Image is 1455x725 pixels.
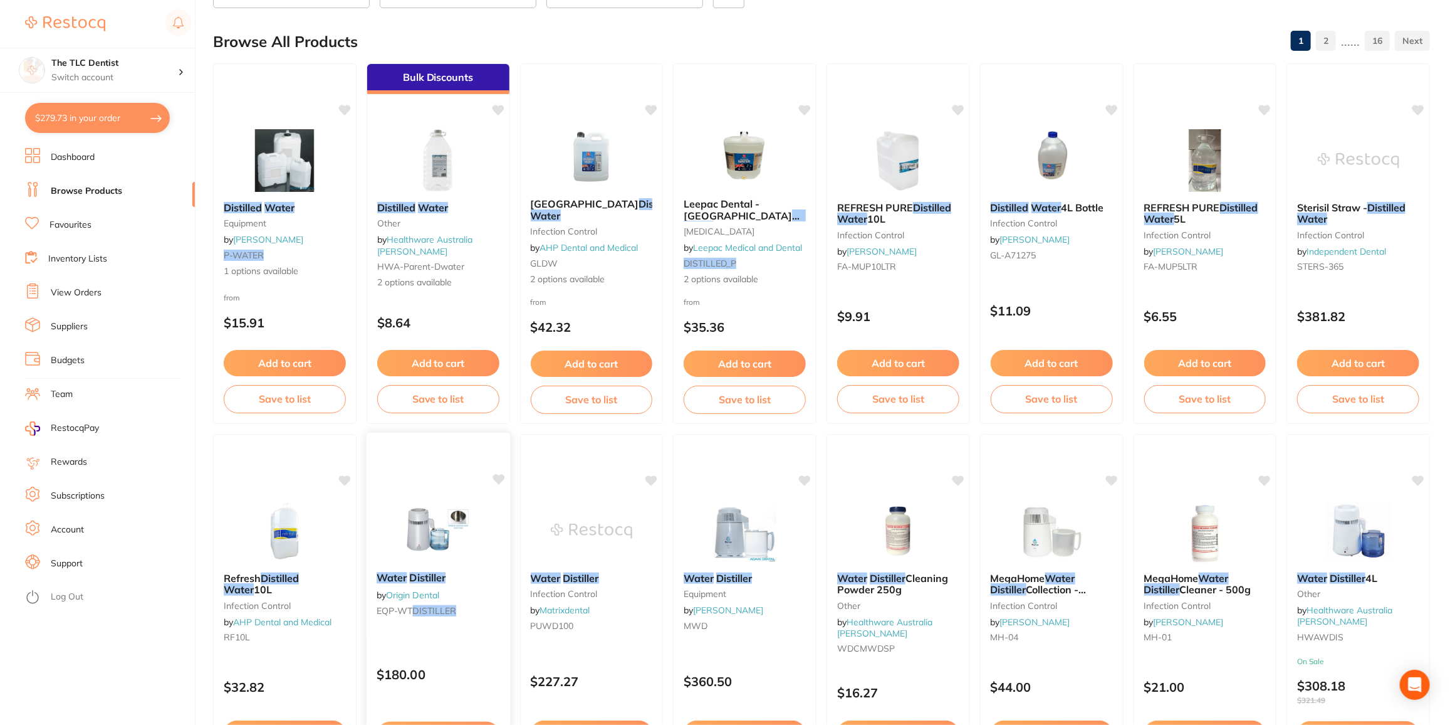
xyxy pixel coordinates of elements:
span: MegaHome [991,572,1045,585]
span: RestocqPay [51,422,99,435]
span: MH-04 [991,632,1019,643]
a: Origin Dental [386,590,439,601]
span: 2 options available [531,273,653,286]
a: [PERSON_NAME] [693,605,763,616]
em: Water [684,221,714,233]
p: ...... [1341,34,1360,48]
a: [PERSON_NAME] [233,234,303,245]
img: REFRESH PURE Distilled Water 5L [1164,129,1246,192]
button: Save to list [1297,385,1419,413]
button: Add to cart [1297,350,1419,376]
small: infection control [991,218,1113,228]
a: Suppliers [51,320,88,333]
small: infection control [224,601,346,611]
small: On Sale [1297,657,1419,666]
span: by [1144,246,1224,257]
small: [MEDICAL_DATA] [684,226,806,236]
a: Team [51,388,73,401]
p: $227.27 [531,674,653,689]
a: Restocq Logo [25,9,105,38]
small: infection control [1144,601,1266,611]
em: Distiller [409,571,446,584]
button: Add to cart [837,350,959,376]
button: Save to list [837,385,959,413]
span: by [837,617,932,639]
span: [GEOGRAPHIC_DATA] [531,198,639,210]
button: Save to list [531,386,653,413]
span: FA-MUP10LTR [837,261,896,272]
b: Distilled Water [377,202,499,213]
span: FA-MUP5LTR [1144,261,1198,272]
button: Save to list [991,385,1113,413]
small: other [377,218,499,228]
b: Water Distiller [684,573,806,584]
img: Refresh Distilled Water 10L [244,500,325,563]
em: Distiller [991,583,1026,596]
p: $11.09 [991,304,1113,318]
span: GL-A71275 [991,250,1036,261]
a: [PERSON_NAME] [1154,246,1224,257]
em: Distiller [716,572,752,585]
span: by [991,234,1070,245]
em: Water [1144,213,1174,225]
button: Save to list [377,385,499,413]
em: Water [224,583,254,596]
em: Water [377,571,407,584]
img: Distilled Water 4L Bottle [1011,129,1092,192]
p: $16.27 [837,685,959,700]
img: Water Distiller 4L [1318,500,1399,563]
a: Log Out [51,591,83,603]
em: Water [1297,213,1327,225]
span: MWD [684,620,707,632]
small: infection control [837,230,959,240]
p: $35.36 [684,320,806,334]
p: $42.32 [531,320,653,334]
span: HWAWDIS [1297,632,1343,643]
small: infection control [531,226,653,236]
em: DISTILLED_P [684,258,736,269]
span: Sterisil Straw - [1297,201,1367,214]
p: Switch account [51,71,178,84]
small: infection control [991,601,1113,611]
span: PUWD100 [531,620,574,632]
p: $381.82 [1297,309,1419,324]
div: Bulk Discounts [367,64,509,94]
p: $8.64 [377,315,499,330]
span: Cleaning Powder 250g [837,572,948,596]
span: 1 options available [224,265,346,278]
em: Water [837,213,867,225]
span: Cleaner - 500g [1180,583,1251,596]
div: Open Intercom Messenger [1400,670,1430,700]
em: Water [264,201,295,214]
a: Healthware Australia [PERSON_NAME] [377,234,472,257]
p: $15.91 [224,315,346,330]
span: 5L [1174,213,1186,225]
a: Support [51,558,83,570]
p: $44.00 [991,680,1113,694]
b: Distilled Water [224,202,346,213]
span: REFRESH PURE [837,201,913,214]
em: Distilled [261,572,299,585]
img: REFRESH PURE Distilled Water 10L [857,129,939,192]
b: MegaHome Water Distiller Collection - Replacement Bottle [991,573,1113,596]
span: by [991,617,1070,628]
a: Matrixdental [540,605,590,616]
a: Subscriptions [51,490,105,502]
p: $308.18 [1297,679,1419,705]
b: Refresh Distilled Water 10L [224,573,346,596]
a: [PERSON_NAME] [1000,617,1070,628]
em: Distilled [1367,201,1405,214]
em: DISTILLER [412,605,456,616]
em: Water [837,572,867,585]
a: Account [51,524,84,536]
img: The TLC Dentist [19,58,44,83]
img: MegaHome Water Distiller Cleaner - 500g [1164,500,1246,563]
em: Distilled [1220,201,1258,214]
b: Water Distiller Cleaning Powder 250g [837,573,959,596]
button: Save to list [224,385,346,413]
img: RestocqPay [25,421,40,436]
b: Water Distiller [377,572,500,584]
span: EQP-WT [377,605,413,616]
b: MegaHome Water Distiller Cleaner - 500g [1144,573,1266,596]
em: Water [418,201,448,214]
